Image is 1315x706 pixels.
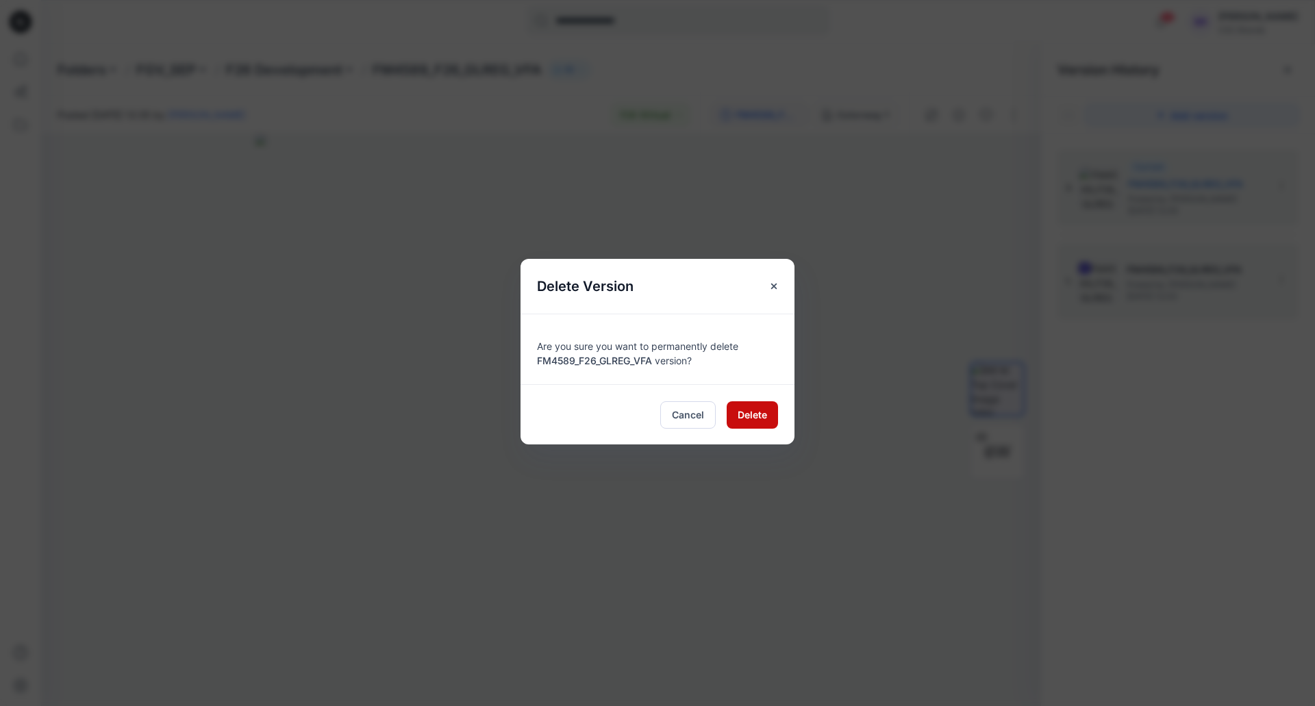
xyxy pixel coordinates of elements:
[660,401,716,429] button: Cancel
[521,259,650,314] h5: Delete Version
[738,407,767,422] span: Delete
[672,407,704,422] span: Cancel
[727,401,778,429] button: Delete
[537,331,778,368] div: Are you sure you want to permanently delete version?
[762,274,786,299] button: Close
[537,355,652,366] span: FM4589_F26_GLREG_VFA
